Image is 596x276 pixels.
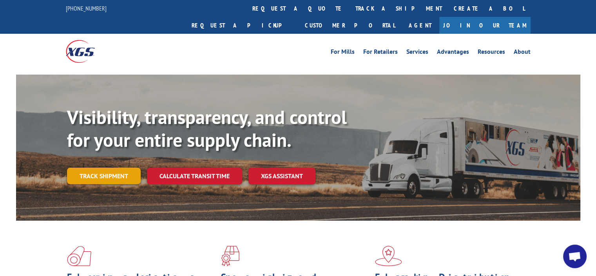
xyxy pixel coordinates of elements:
[406,49,428,57] a: Services
[478,49,505,57] a: Resources
[67,246,91,266] img: xgs-icon-total-supply-chain-intelligence-red
[221,246,239,266] img: xgs-icon-focused-on-flooring-red
[439,17,531,34] a: Join Our Team
[401,17,439,34] a: Agent
[67,105,347,152] b: Visibility, transparency, and control for your entire supply chain.
[363,49,398,57] a: For Retailers
[67,168,141,184] a: Track shipment
[299,17,401,34] a: Customer Portal
[514,49,531,57] a: About
[147,168,242,185] a: Calculate transit time
[375,246,402,266] img: xgs-icon-flagship-distribution-model-red
[331,49,355,57] a: For Mills
[248,168,315,185] a: XGS ASSISTANT
[186,17,299,34] a: Request a pickup
[66,4,107,12] a: [PHONE_NUMBER]
[437,49,469,57] a: Advantages
[563,245,587,268] a: Open chat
